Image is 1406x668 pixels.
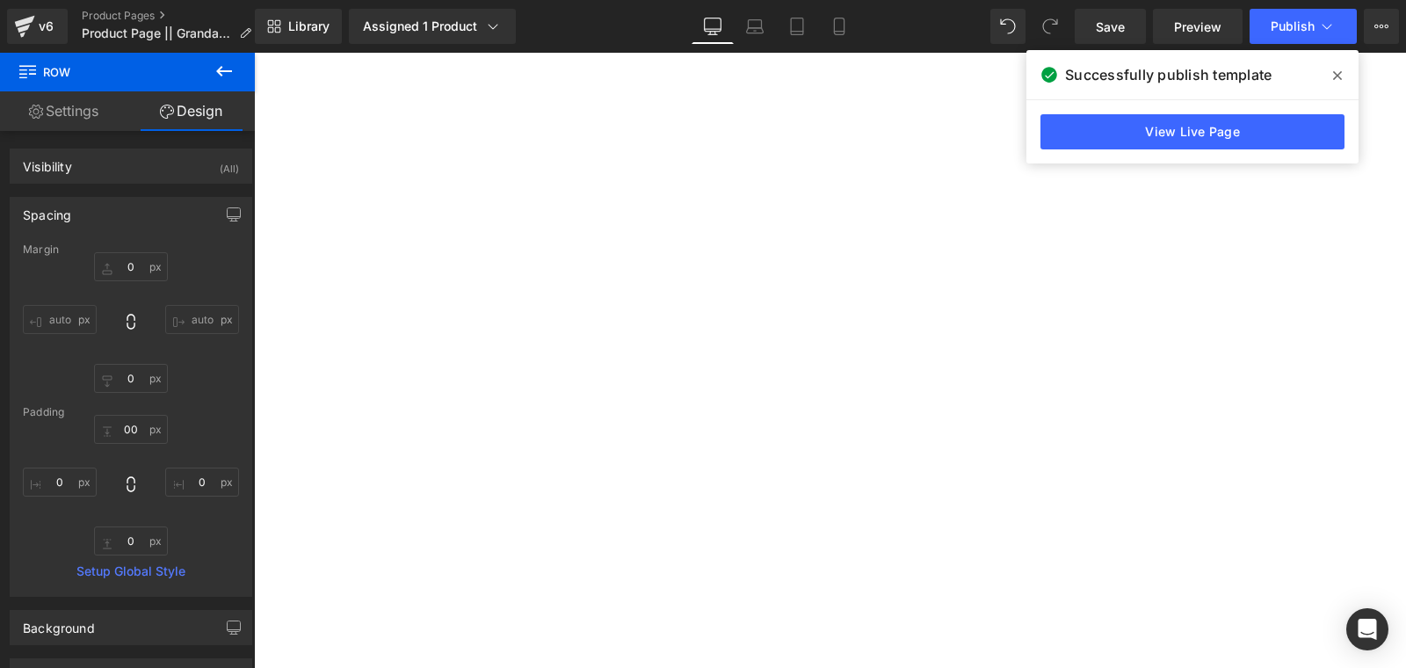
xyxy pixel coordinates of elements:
a: View Live Page [1040,114,1344,149]
span: Library [288,18,330,34]
span: Preview [1174,18,1221,36]
span: Publish [1271,19,1315,33]
div: Margin [23,243,239,256]
span: Product Page || Grandad || [82,26,232,40]
div: Visibility [23,149,72,174]
input: 0 [94,252,168,281]
a: Laptop [734,9,776,44]
a: Tablet [776,9,818,44]
span: Row [18,53,193,91]
a: Product Pages [82,9,265,23]
input: 0 [94,526,168,555]
a: Preview [1153,9,1243,44]
span: Successfully publish template [1065,64,1272,85]
input: 0 [165,468,239,497]
a: Desktop [692,9,734,44]
a: v6 [7,9,68,44]
a: Mobile [818,9,860,44]
input: 0 [94,415,168,444]
div: Open Intercom Messenger [1346,608,1388,650]
a: Setup Global Style [23,564,239,578]
span: Save [1096,18,1125,36]
div: Assigned 1 Product [363,18,502,35]
input: 0 [165,305,239,334]
input: 0 [23,305,97,334]
div: Padding [23,406,239,418]
button: Undo [990,9,1026,44]
a: New Library [255,9,342,44]
button: Publish [1250,9,1357,44]
div: Spacing [23,198,71,222]
button: Redo [1033,9,1068,44]
div: v6 [35,15,57,38]
input: 0 [23,468,97,497]
div: Background [23,611,95,635]
div: (All) [220,149,239,178]
a: Design [127,91,255,131]
input: 0 [94,364,168,393]
button: More [1364,9,1399,44]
